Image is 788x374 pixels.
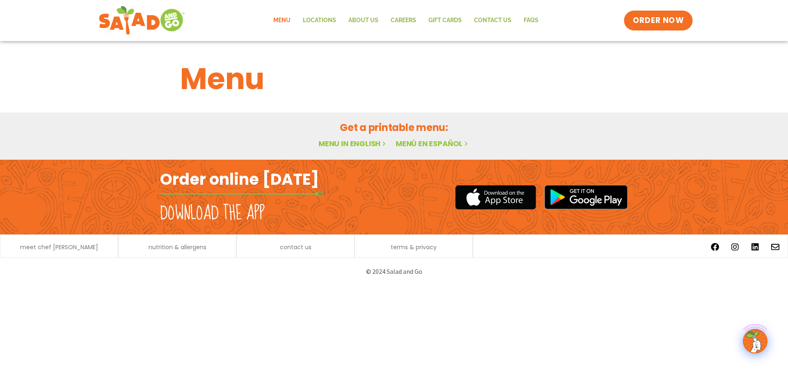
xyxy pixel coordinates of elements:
[149,244,206,250] a: nutrition & allergens
[267,11,545,30] nav: Menu
[267,11,297,30] a: Menu
[468,11,518,30] a: Contact Us
[180,120,608,135] h2: Get a printable menu:
[391,244,437,250] a: terms & privacy
[280,244,312,250] a: contact us
[518,11,545,30] a: FAQs
[20,244,98,250] a: meet chef [PERSON_NAME]
[98,4,185,37] img: new-SAG-logo-768×292
[160,192,324,196] img: fork
[544,185,628,209] img: google_play
[396,138,470,149] a: Menú en español
[297,11,342,30] a: Locations
[164,266,624,277] p: © 2024 Salad and Go
[180,57,608,101] h1: Menu
[385,11,422,30] a: Careers
[422,11,468,30] a: GIFT CARDS
[160,202,265,225] h2: Download the app
[633,15,684,26] span: ORDER NOW
[342,11,385,30] a: About Us
[318,138,387,149] a: Menu in English
[455,184,536,211] img: appstore
[624,11,693,30] a: ORDER NOW
[160,169,319,189] h2: Order online [DATE]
